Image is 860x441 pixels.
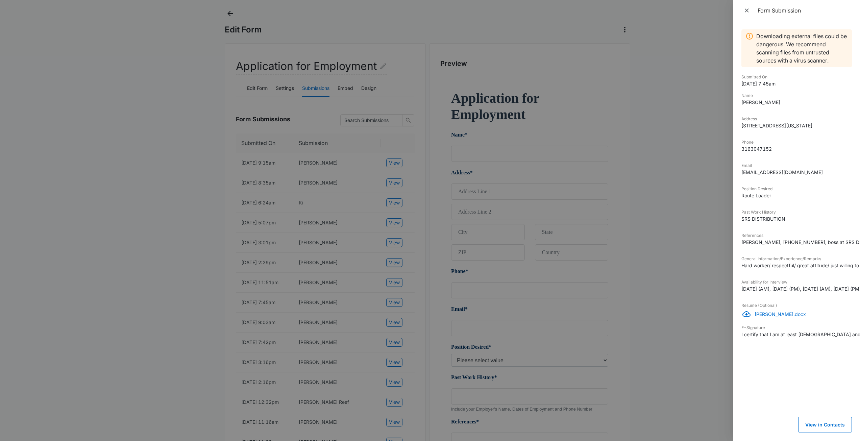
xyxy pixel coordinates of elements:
[741,209,852,215] dt: Past Work History
[756,32,848,65] p: Downloading external files could be dangerous. We recommend scanning files from untrusted sources...
[741,99,852,106] dd: [PERSON_NAME]
[798,417,852,433] button: View in Contacts
[741,232,852,239] dt: References
[743,6,752,15] span: Close
[741,262,852,269] dd: Hard worker/ respectful/ great attitude/ just willing to work.
[741,279,852,285] dt: Availability for Interview
[758,7,852,14] div: Form Submission
[741,325,852,331] dt: E-Signature
[741,215,852,222] dd: SRS DISTRIBUTION
[741,169,852,176] dd: [EMAIL_ADDRESS][DOMAIN_NAME]
[741,163,852,169] dt: Email
[741,116,852,122] dt: Address
[84,134,157,150] input: State
[741,256,852,262] dt: General Information/Experience/Remarks
[741,239,852,246] dd: [PERSON_NAME], [PHONE_NUMBER], boss at SRS DISTRIBUTION
[741,145,852,152] dd: 3163047152
[84,154,157,170] input: Country
[741,139,852,145] dt: Phone
[741,309,852,319] a: Download[PERSON_NAME].docx
[741,74,852,80] dt: Submitted On
[741,186,852,192] dt: Position Desired
[741,122,852,129] dd: [STREET_ADDRESS][US_STATE]
[741,302,852,309] dt: Resume (Optional)
[741,331,852,338] dd: I certify that I am at least [DEMOGRAPHIC_DATA] and that the information provided on this applica...
[741,80,852,87] dd: [DATE] 7:45am
[741,285,852,292] dd: [DATE] (AM), [DATE] (PM), [DATE] (AM), [DATE] (PM), [DATE] (AM), [DATE] (PM), [DATE] (AM), [DATE]...
[7,420,37,428] label: [DATE] (AM)
[7,431,37,439] label: [DATE] (PM)
[741,309,755,319] button: Download
[755,311,852,318] p: [PERSON_NAME].docx
[741,93,852,99] dt: Name
[741,192,852,199] dd: Route Loader
[741,5,754,16] button: Close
